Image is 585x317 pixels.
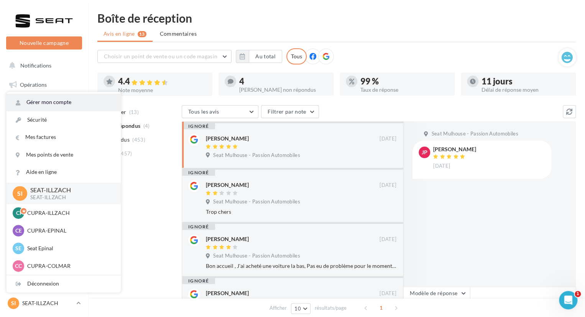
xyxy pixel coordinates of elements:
a: Opérations [5,77,84,93]
span: (13) [129,109,139,115]
span: [DATE] [380,236,396,243]
span: SI [17,189,23,198]
span: SE [15,244,21,252]
span: Notifications [20,62,51,69]
p: CUPRA-ILLZACH [27,209,112,217]
button: Modèle de réponse [403,287,470,300]
div: Bon accueil , J'ai acheté une voiture la bas, Pas eu de problème pour le moment donc tout va bien... [206,262,396,270]
div: [PERSON_NAME] [206,181,249,189]
span: CI [16,209,21,217]
span: 1 [375,302,387,314]
span: (453) [132,137,145,143]
span: SI [11,299,16,307]
a: Campagnes DataOnDemand [5,236,84,259]
button: Notifications [5,58,81,74]
button: Tous les avis [182,105,258,118]
div: 4 [239,77,327,86]
a: Campagnes [5,135,84,151]
p: CUPRA-COLMAR [27,262,112,270]
button: Filtrer par note [261,105,319,118]
span: CC [15,262,22,270]
span: Seat Mulhouse - Passion Automobiles [213,152,300,159]
div: [PERSON_NAME] [433,147,476,152]
a: Calendrier [5,192,84,208]
button: Nouvelle campagne [6,36,82,50]
a: Contacts [5,154,84,170]
a: Sécurité [7,111,121,129]
button: Au total [249,50,282,63]
span: Afficher [269,304,287,312]
div: Taux de réponse [360,87,449,92]
a: Mes points de vente [7,146,121,163]
div: Note moyenne [118,88,206,93]
button: 10 [291,303,311,314]
span: [DATE] [433,163,450,170]
div: 11 jours [481,77,570,86]
div: ignoré [182,170,215,176]
span: 10 [294,305,301,312]
div: 99 % [360,77,449,86]
p: Seat Epinal [27,244,112,252]
span: Choisir un point de vente ou un code magasin [104,53,217,59]
a: Mes factures [7,129,121,146]
a: Visibilité en ligne [5,116,84,132]
div: [PERSON_NAME] [206,289,249,297]
span: Commentaires [160,30,197,38]
div: 4.4 [118,77,206,86]
div: ignoré [182,224,215,230]
a: SI SEAT-ILLZACH [6,296,82,310]
button: Choisir un point de vente ou un code magasin [97,50,232,63]
div: ignoré [182,278,215,284]
div: Déconnexion [7,275,121,292]
iframe: Intercom live chat [559,291,577,309]
span: Jp [422,149,427,156]
span: Tous les avis [188,108,219,115]
span: 1 [575,291,581,297]
div: Boîte de réception [97,12,576,24]
p: SEAT-ILLZACH [22,299,73,307]
div: [PERSON_NAME] non répondus [239,87,327,92]
button: Au total [236,50,282,63]
div: [PERSON_NAME] [206,235,249,243]
div: Délai de réponse moyen [481,87,570,92]
span: (457) [119,150,132,157]
p: SEAT-ILLZACH [30,186,108,195]
span: Seat Mulhouse - Passion Automobiles [213,253,300,259]
span: [DATE] [380,182,396,189]
span: [DATE] [380,290,396,297]
span: [DATE] [380,135,396,142]
p: SEAT-ILLZACH [30,194,108,201]
div: Trop chers [206,208,396,216]
a: Gérer mon compte [7,94,121,111]
span: résultats/page [315,304,347,312]
div: [PERSON_NAME] [206,135,249,142]
a: Aide en ligne [7,163,121,181]
div: Tous [286,48,307,64]
a: PLV et print personnalisable [5,211,84,233]
span: Seat Mulhouse - Passion Automobiles [431,130,518,137]
span: CE [15,227,22,234]
a: Boîte de réception13 [5,96,84,112]
span: Opérations [20,81,47,88]
span: Seat Mulhouse - Passion Automobiles [213,198,300,205]
a: Médiathèque [5,173,84,189]
div: ignoré [182,123,215,129]
p: CUPRA-EPINAL [27,227,112,234]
